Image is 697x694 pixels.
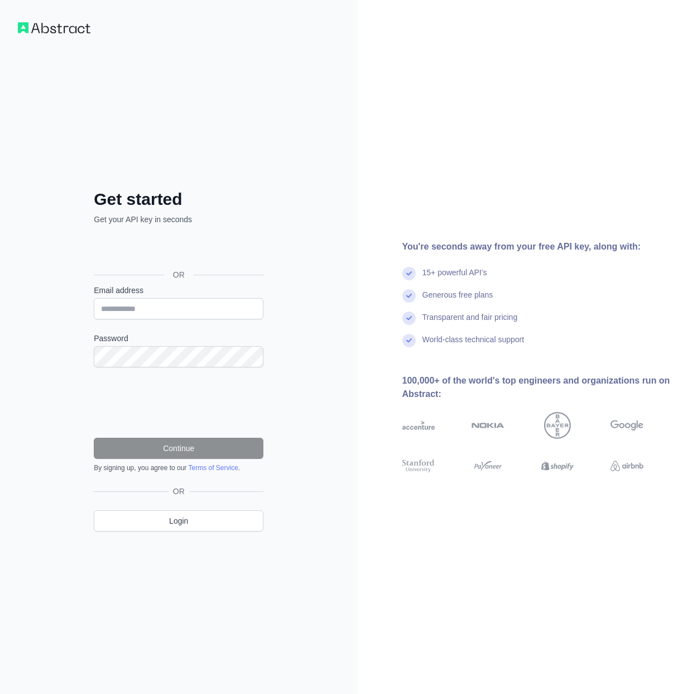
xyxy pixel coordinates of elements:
[94,510,263,532] a: Login
[94,333,263,344] label: Password
[402,412,435,439] img: accenture
[472,458,504,474] img: payoneer
[422,334,525,356] div: World-class technical support
[402,240,680,253] div: You're seconds away from your free API key, along with:
[169,486,189,497] span: OR
[94,438,263,459] button: Continue
[422,289,493,312] div: Generous free plans
[88,237,267,262] iframe: Bouton "Se connecter avec Google"
[402,312,416,325] img: check mark
[94,189,263,209] h2: Get started
[164,269,194,280] span: OR
[94,463,263,472] div: By signing up, you agree to our .
[94,381,263,424] iframe: reCAPTCHA
[94,285,263,296] label: Email address
[541,458,574,474] img: shopify
[611,458,643,474] img: airbnb
[402,289,416,303] img: check mark
[402,267,416,280] img: check mark
[402,458,435,474] img: stanford university
[402,334,416,347] img: check mark
[472,412,504,439] img: nokia
[18,22,90,33] img: Workflow
[422,312,518,334] div: Transparent and fair pricing
[611,412,643,439] img: google
[544,412,571,439] img: bayer
[402,374,680,401] div: 100,000+ of the world's top engineers and organizations run on Abstract:
[94,214,263,225] p: Get your API key in seconds
[422,267,487,289] div: 15+ powerful API's
[188,464,238,472] a: Terms of Service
